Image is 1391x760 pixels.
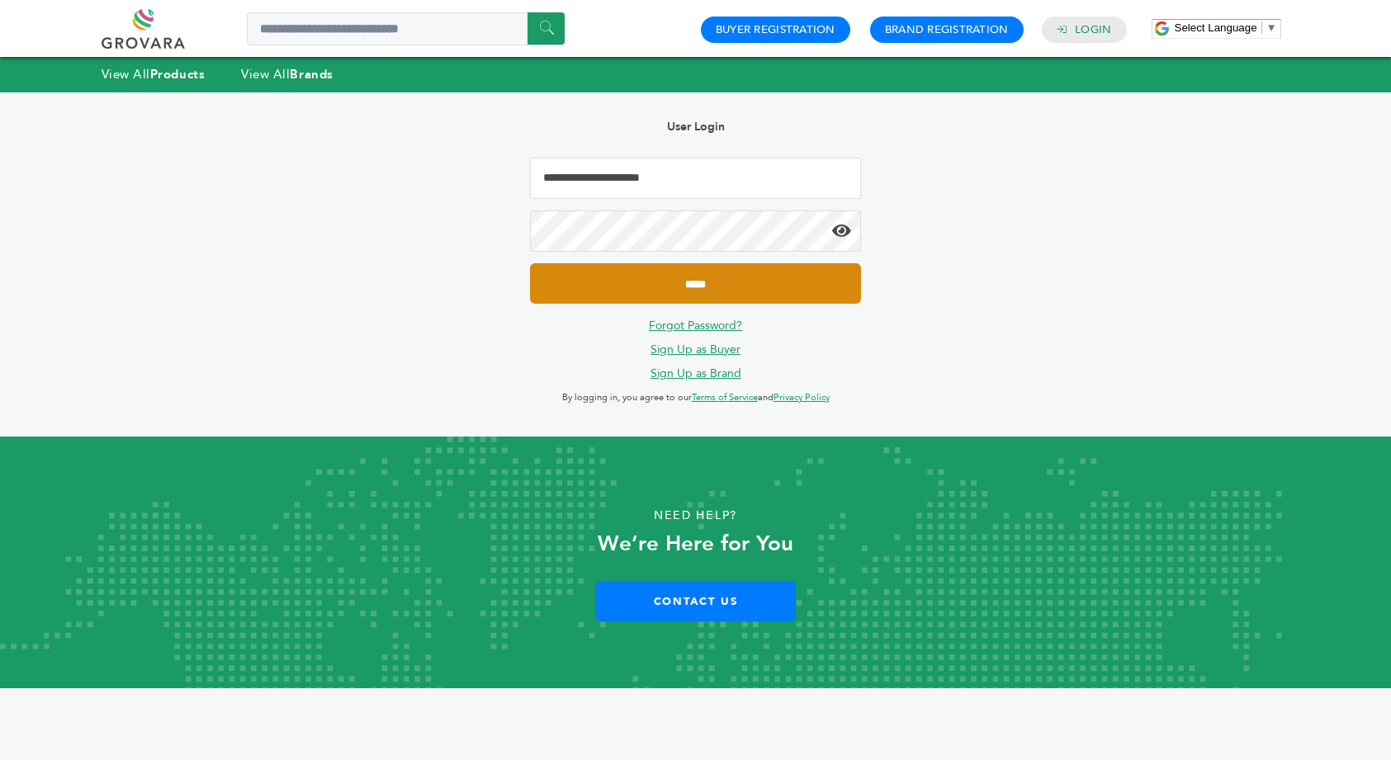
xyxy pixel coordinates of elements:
[651,342,740,357] a: Sign Up as Buyer
[774,391,830,404] a: Privacy Policy
[1266,21,1277,34] span: ▼
[651,366,741,381] a: Sign Up as Brand
[1261,21,1262,34] span: ​
[69,503,1322,528] p: Need Help?
[692,391,758,404] a: Terms of Service
[290,66,333,83] strong: Brands
[1075,22,1111,37] a: Login
[102,66,206,83] a: View AllProducts
[1175,21,1257,34] span: Select Language
[885,22,1009,37] a: Brand Registration
[150,66,205,83] strong: Products
[598,529,793,559] strong: We’re Here for You
[716,22,835,37] a: Buyer Registration
[241,66,334,83] a: View AllBrands
[595,581,796,621] a: Contact Us
[530,158,861,199] input: Email Address
[530,210,861,252] input: Password
[649,318,742,333] a: Forgot Password?
[1175,21,1277,34] a: Select Language​
[530,388,861,408] p: By logging in, you agree to our and
[667,119,725,135] b: User Login
[247,12,565,45] input: Search a product or brand...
